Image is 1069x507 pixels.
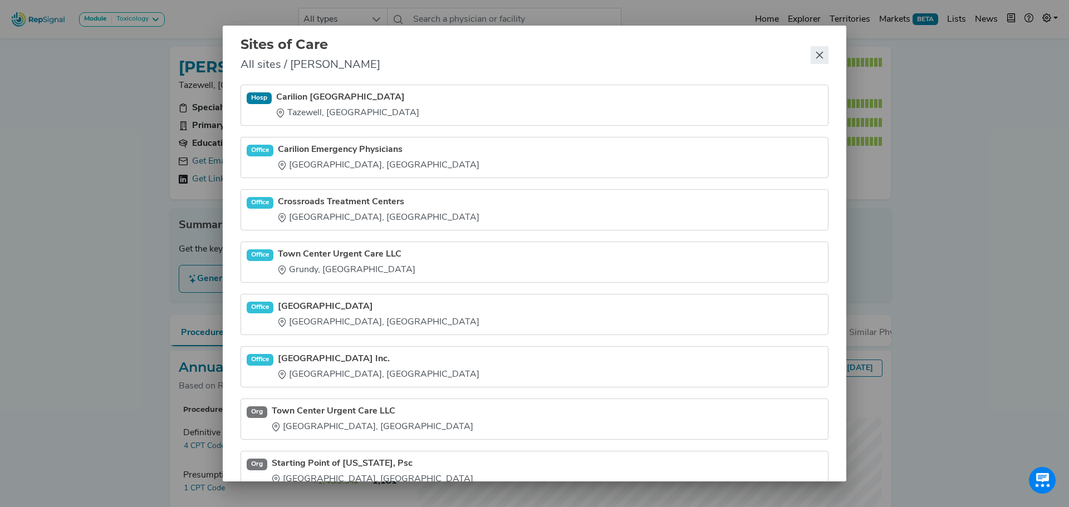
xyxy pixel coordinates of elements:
[278,195,479,209] a: Crossroads Treatment Centers
[272,405,473,418] a: Town Center Urgent Care LLC
[247,249,273,260] div: Office
[247,406,267,417] div: Org
[272,457,473,470] a: Starting Point of [US_STATE], Psc
[247,302,273,313] div: Office
[278,263,415,277] div: Grundy, [GEOGRAPHIC_DATA]
[241,37,380,53] h2: Sites of Care
[247,197,273,208] div: Office
[811,46,828,64] button: Close
[278,159,479,172] div: [GEOGRAPHIC_DATA], [GEOGRAPHIC_DATA]
[278,248,415,261] a: Town Center Urgent Care LLC
[278,143,479,156] a: Carilion Emergency Physicians
[278,316,479,329] div: [GEOGRAPHIC_DATA], [GEOGRAPHIC_DATA]
[247,354,273,365] div: Office
[278,211,479,224] div: [GEOGRAPHIC_DATA], [GEOGRAPHIC_DATA]
[247,459,267,470] div: Org
[278,352,479,366] a: [GEOGRAPHIC_DATA] Inc.
[241,57,380,73] span: All sites / [PERSON_NAME]
[276,106,419,120] div: Tazewell, [GEOGRAPHIC_DATA]
[276,91,419,104] a: Carilion [GEOGRAPHIC_DATA]
[272,472,473,486] div: [GEOGRAPHIC_DATA], [GEOGRAPHIC_DATA]
[247,145,273,156] div: Office
[272,420,473,434] div: [GEOGRAPHIC_DATA], [GEOGRAPHIC_DATA]
[278,300,479,313] a: [GEOGRAPHIC_DATA]
[278,368,479,381] div: [GEOGRAPHIC_DATA], [GEOGRAPHIC_DATA]
[247,92,272,104] div: Hosp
